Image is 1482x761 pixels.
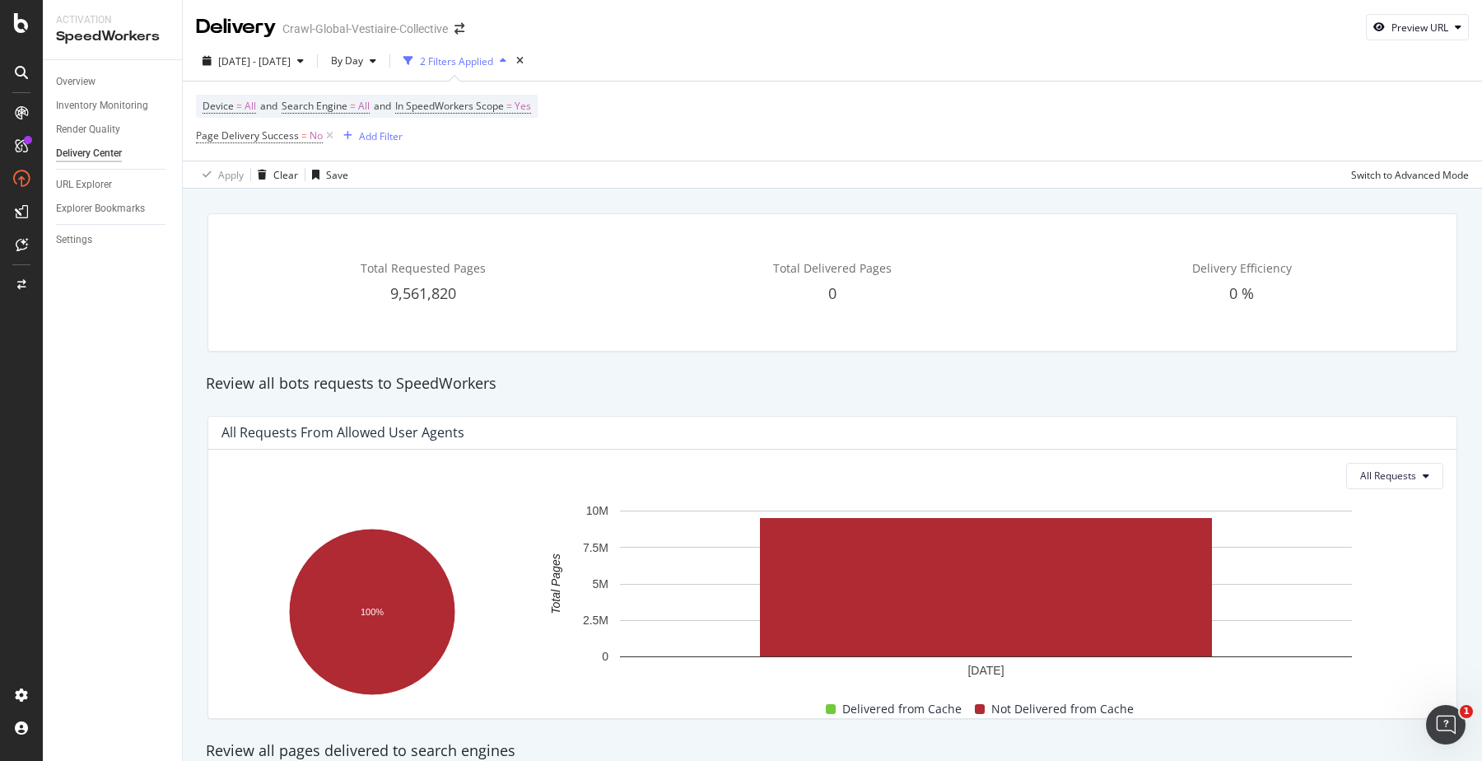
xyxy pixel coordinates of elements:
[1391,21,1448,35] div: Preview URL
[515,95,531,118] span: Yes
[56,27,169,46] div: SpeedWorkers
[56,231,92,249] div: Settings
[324,48,383,74] button: By Day
[1460,705,1473,718] span: 1
[390,283,456,303] span: 9,561,820
[350,99,356,113] span: =
[56,121,120,138] div: Render Quality
[198,373,1467,395] div: Review all bots requests to SpeedWorkers
[1426,705,1466,745] iframe: Intercom live chat
[221,424,464,441] div: All Requests from Allowed User Agents
[56,13,169,27] div: Activation
[56,97,170,114] a: Inventory Monitoring
[359,129,403,143] div: Add Filter
[326,168,348,182] div: Save
[196,128,299,142] span: Page Delivery Success
[273,168,298,182] div: Clear
[56,73,96,91] div: Overview
[397,48,513,74] button: 2 Filters Applied
[583,541,608,554] text: 7.5M
[56,231,170,249] a: Settings
[245,95,256,118] span: All
[324,54,363,68] span: By Day
[828,283,837,303] span: 0
[361,607,384,617] text: 100%
[1346,463,1443,489] button: All Requests
[301,128,307,142] span: =
[196,48,310,74] button: [DATE] - [DATE]
[967,664,1004,677] text: [DATE]
[529,502,1443,685] svg: A chart.
[56,145,170,162] a: Delivery Center
[236,99,242,113] span: =
[56,73,170,91] a: Overview
[282,21,448,37] div: Crawl-Global-Vestiaire-Collective
[395,99,504,113] span: In SpeedWorkers Scope
[454,23,464,35] div: arrow-right-arrow-left
[56,97,148,114] div: Inventory Monitoring
[1229,283,1254,303] span: 0 %
[1345,161,1469,188] button: Switch to Advanced Mode
[361,260,486,276] span: Total Requested Pages
[842,699,962,719] span: Delivered from Cache
[305,161,348,188] button: Save
[420,54,493,68] div: 2 Filters Applied
[56,200,170,217] a: Explorer Bookmarks
[196,161,244,188] button: Apply
[593,577,608,591] text: 5M
[513,53,527,69] div: times
[583,614,608,627] text: 2.5M
[602,650,608,663] text: 0
[218,168,244,182] div: Apply
[218,54,291,68] span: [DATE] - [DATE]
[1192,260,1292,276] span: Delivery Efficiency
[1351,168,1469,182] div: Switch to Advanced Mode
[203,99,234,113] span: Device
[549,553,562,614] text: Total Pages
[56,121,170,138] a: Render Quality
[310,124,323,147] span: No
[358,95,370,118] span: All
[260,99,277,113] span: and
[56,176,170,194] a: URL Explorer
[586,504,608,517] text: 10M
[991,699,1134,719] span: Not Delivered from Cache
[773,260,892,276] span: Total Delivered Pages
[56,200,145,217] div: Explorer Bookmarks
[282,99,347,113] span: Search Engine
[56,145,122,162] div: Delivery Center
[506,99,512,113] span: =
[374,99,391,113] span: and
[196,13,276,41] div: Delivery
[337,126,403,146] button: Add Filter
[1360,469,1416,483] span: All Requests
[56,176,112,194] div: URL Explorer
[221,521,522,705] svg: A chart.
[1366,14,1469,40] button: Preview URL
[251,161,298,188] button: Clear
